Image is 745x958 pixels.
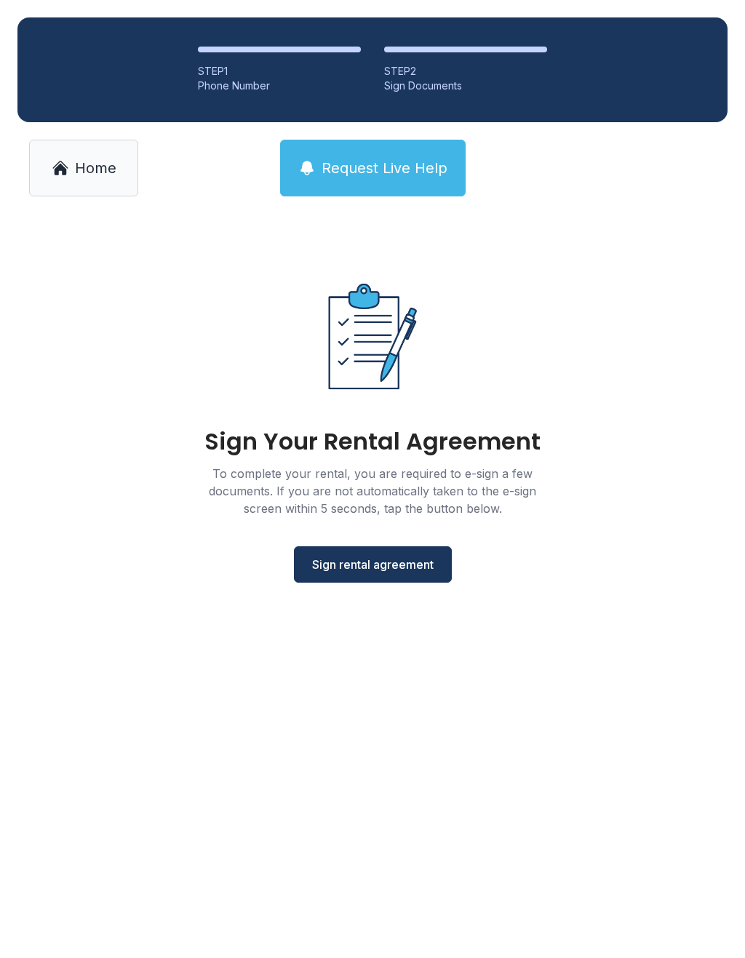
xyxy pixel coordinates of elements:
[384,79,547,93] div: Sign Documents
[191,465,554,517] div: To complete your rental, you are required to e-sign a few documents. If you are not automatically...
[204,430,541,453] div: Sign Your Rental Agreement
[322,158,447,178] span: Request Live Help
[198,64,361,79] div: STEP 1
[75,158,116,178] span: Home
[312,556,434,573] span: Sign rental agreement
[198,79,361,93] div: Phone Number
[384,64,547,79] div: STEP 2
[297,260,448,412] img: Rental agreement document illustration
